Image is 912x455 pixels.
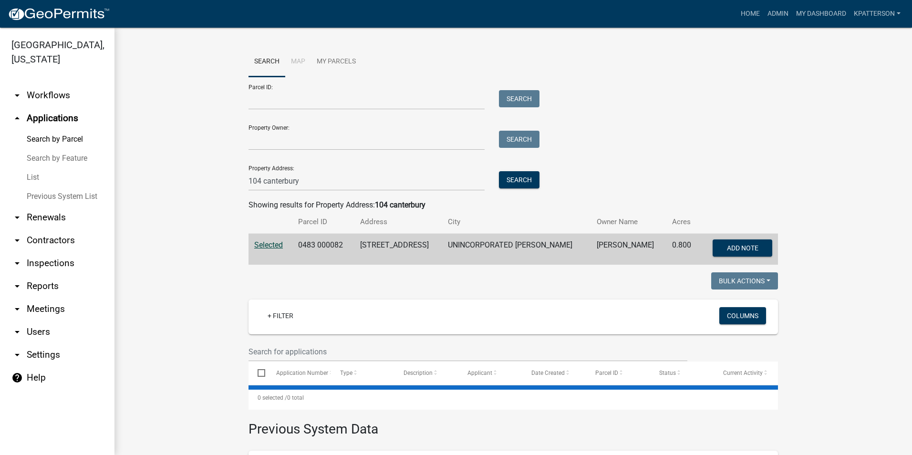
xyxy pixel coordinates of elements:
[726,244,758,252] span: Add Note
[595,370,618,376] span: Parcel ID
[375,200,425,209] strong: 104 canterbury
[11,90,23,101] i: arrow_drop_down
[354,234,442,265] td: [STREET_ADDRESS]
[249,342,687,362] input: Search for applications
[331,362,394,384] datatable-header-cell: Type
[531,370,565,376] span: Date Created
[292,234,354,265] td: 0483 000082
[591,234,666,265] td: [PERSON_NAME]
[11,349,23,361] i: arrow_drop_down
[340,370,352,376] span: Type
[311,47,362,77] a: My Parcels
[11,303,23,315] i: arrow_drop_down
[499,90,539,107] button: Search
[354,211,442,233] th: Address
[591,211,666,233] th: Owner Name
[650,362,714,384] datatable-header-cell: Status
[249,386,778,410] div: 0 total
[292,211,354,233] th: Parcel ID
[586,362,650,384] datatable-header-cell: Parcel ID
[499,171,539,188] button: Search
[249,47,285,77] a: Search
[11,212,23,223] i: arrow_drop_down
[404,370,433,376] span: Description
[260,307,301,324] a: + Filter
[267,362,331,384] datatable-header-cell: Application Number
[249,199,778,211] div: Showing results for Property Address:
[666,211,700,233] th: Acres
[442,234,591,265] td: UNINCORPORATED [PERSON_NAME]
[737,5,764,23] a: Home
[711,272,778,290] button: Bulk Actions
[719,307,766,324] button: Columns
[11,326,23,338] i: arrow_drop_down
[499,131,539,148] button: Search
[666,234,700,265] td: 0.800
[11,280,23,292] i: arrow_drop_down
[458,362,522,384] datatable-header-cell: Applicant
[11,235,23,246] i: arrow_drop_down
[276,370,328,376] span: Application Number
[467,370,492,376] span: Applicant
[11,113,23,124] i: arrow_drop_up
[11,258,23,269] i: arrow_drop_down
[764,5,792,23] a: Admin
[659,370,676,376] span: Status
[713,239,772,257] button: Add Note
[850,5,904,23] a: KPATTERSON
[723,370,763,376] span: Current Activity
[249,362,267,384] datatable-header-cell: Select
[394,362,458,384] datatable-header-cell: Description
[11,372,23,383] i: help
[792,5,850,23] a: My Dashboard
[522,362,586,384] datatable-header-cell: Date Created
[714,362,778,384] datatable-header-cell: Current Activity
[258,394,287,401] span: 0 selected /
[249,410,778,439] h3: Previous System Data
[442,211,591,233] th: City
[254,240,283,249] a: Selected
